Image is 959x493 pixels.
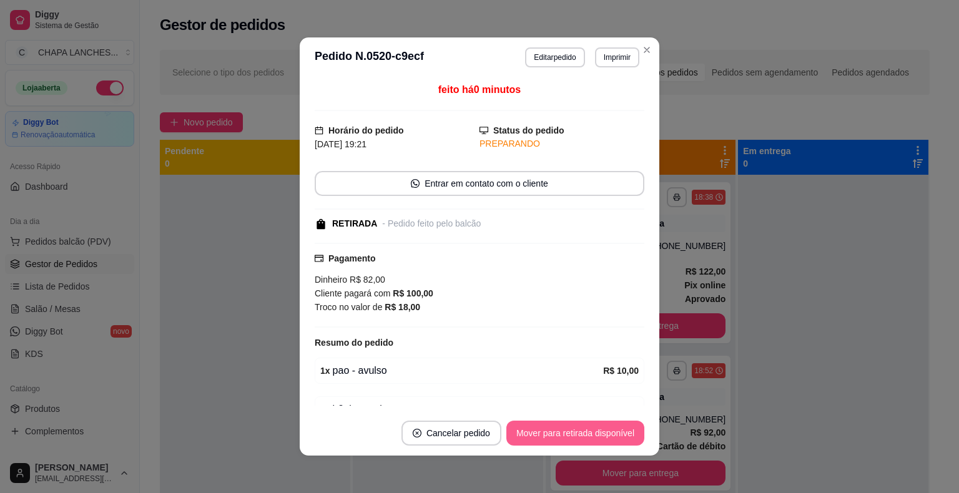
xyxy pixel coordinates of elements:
[525,47,584,67] button: Editarpedido
[320,404,330,414] strong: 1 x
[320,402,608,417] div: h2oh - avulso
[401,421,501,446] button: close-circleCancelar pedido
[413,429,421,437] span: close-circle
[603,366,639,376] strong: R$ 10,00
[479,137,644,150] div: PREPARANDO
[506,421,644,446] button: Mover para retirada disponível
[320,366,330,376] strong: 1 x
[608,404,639,414] strong: R$ 7,00
[315,338,393,348] strong: Resumo do pedido
[315,171,644,196] button: whats-appEntrar em contato com o cliente
[315,302,385,312] span: Troco no valor de
[315,275,347,285] span: Dinheiro
[315,288,393,298] span: Cliente pagará com
[315,254,323,263] span: credit-card
[493,125,564,135] strong: Status do pedido
[479,126,488,135] span: desktop
[393,288,433,298] strong: R$ 100,00
[438,84,521,95] span: feito há 0 minutos
[320,363,603,378] div: pao - avulso
[315,47,424,67] h3: Pedido N. 0520-c9ecf
[315,126,323,135] span: calendar
[411,179,420,188] span: whats-app
[332,217,377,230] div: RETIRADA
[328,253,375,263] strong: Pagamento
[328,125,404,135] strong: Horário do pedido
[637,40,657,60] button: Close
[382,217,481,230] div: - Pedido feito pelo balcão
[347,275,385,285] span: R$ 82,00
[315,139,366,149] span: [DATE] 19:21
[595,47,639,67] button: Imprimir
[385,302,420,312] strong: R$ 18,00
